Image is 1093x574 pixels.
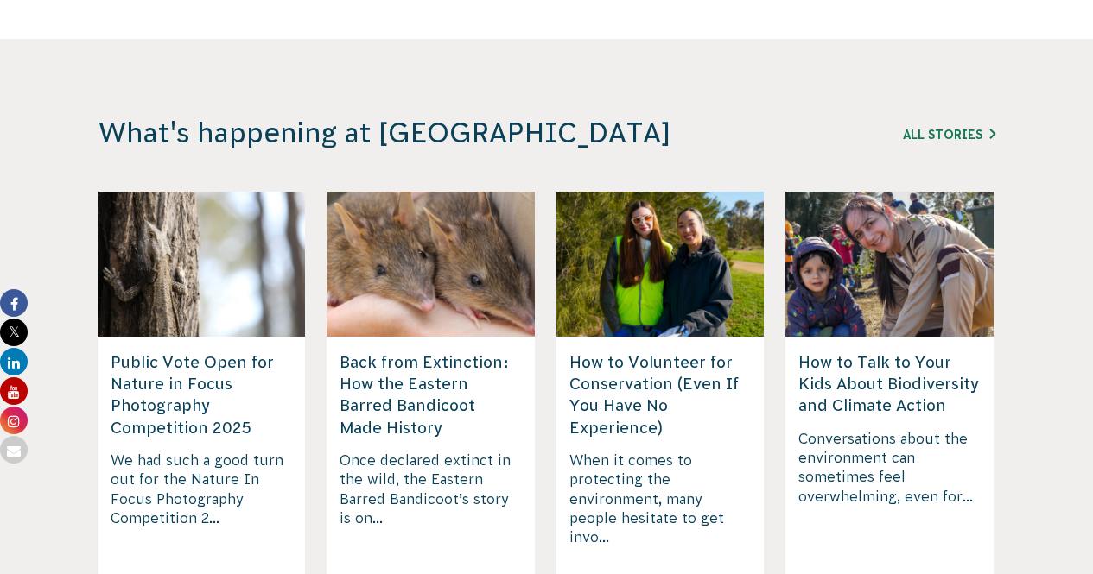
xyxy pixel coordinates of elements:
[798,351,981,417] h5: How to Talk to Your Kids About Biodiversity and Climate Action
[98,117,762,150] h3: What's happening at [GEOGRAPHIC_DATA]
[340,451,522,566] p: Once declared extinct in the wild, the Eastern Barred Bandicoot’s story is on...
[569,451,752,566] p: When it comes to protecting the environment, many people hesitate to get invo...
[798,429,981,567] p: Conversations about the environment can sometimes feel overwhelming, even for...
[340,351,522,438] h5: Back from Extinction: How the Eastern Barred Bandicoot Made History
[569,351,752,438] h5: How to Volunteer for Conservation (Even If You Have No Experience)
[111,451,293,566] p: We had such a good turn out for the Nature In Focus Photography Competition 2...
[903,128,995,142] a: All Stories
[111,351,293,438] h5: Public Vote Open for Nature in Focus Photography Competition 2025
